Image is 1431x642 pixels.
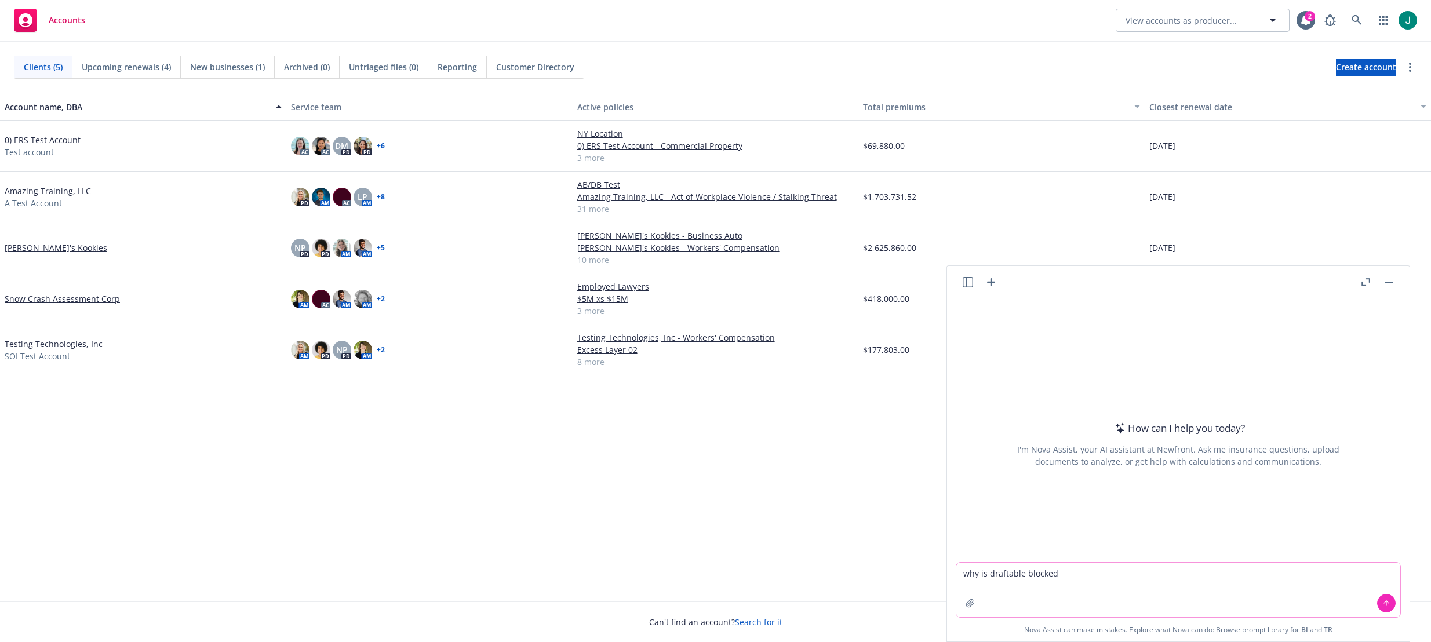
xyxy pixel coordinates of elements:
[354,341,372,359] img: photo
[577,229,854,242] a: [PERSON_NAME]'s Kookies - Business Auto
[5,134,81,146] a: 0) ERS Test Account
[649,616,782,628] span: Can't find an account?
[1149,242,1175,254] span: [DATE]
[1305,11,1315,21] div: 2
[377,194,385,200] a: + 8
[1015,443,1341,468] div: I'm Nova Assist, your AI assistant at Newfront. Ask me insurance questions, upload documents to a...
[1403,60,1417,74] a: more
[577,191,854,203] a: Amazing Training, LLC - Act of Workplace Violence / Stalking Threat
[312,137,330,155] img: photo
[1149,191,1175,203] span: [DATE]
[333,239,351,257] img: photo
[312,341,330,359] img: photo
[496,61,574,73] span: Customer Directory
[333,290,351,308] img: photo
[24,61,63,73] span: Clients (5)
[291,101,568,113] div: Service team
[577,293,854,305] a: $5M xs $15M
[577,127,854,140] a: NY Location
[358,191,367,203] span: LP
[190,61,265,73] span: New businesses (1)
[956,563,1400,617] textarea: why is draftable blocked
[5,293,120,305] a: Snow Crash Assessment Corp
[5,350,70,362] span: SOI Test Account
[1319,9,1342,32] a: Report a Bug
[5,146,54,158] span: Test account
[312,239,330,257] img: photo
[286,93,573,121] button: Service team
[863,191,916,203] span: $1,703,731.52
[863,344,909,356] span: $177,803.00
[577,305,854,317] a: 3 more
[1336,56,1396,78] span: Create account
[294,242,306,254] span: NP
[1301,625,1308,634] a: BI
[82,61,171,73] span: Upcoming renewals (4)
[952,618,1405,641] span: Nova Assist can make mistakes. Explore what Nova can do: Browse prompt library for and
[577,331,854,344] a: Testing Technologies, Inc - Workers' Compensation
[577,140,854,152] a: 0) ERS Test Account - Commercial Property
[354,290,372,308] img: photo
[1149,101,1414,113] div: Closest renewal date
[863,140,905,152] span: $69,880.00
[5,197,62,209] span: A Test Account
[573,93,859,121] button: Active policies
[5,338,103,350] a: Testing Technologies, Inc
[291,290,309,308] img: photo
[5,101,269,113] div: Account name, DBA
[1324,625,1332,634] a: TR
[577,203,854,215] a: 31 more
[577,101,854,113] div: Active policies
[1345,9,1368,32] a: Search
[284,61,330,73] span: Archived (0)
[9,4,90,37] a: Accounts
[1399,11,1417,30] img: photo
[577,178,854,191] a: AB/DB Test
[577,280,854,293] a: Employed Lawyers
[1149,140,1175,152] span: [DATE]
[1372,9,1395,32] a: Switch app
[333,188,351,206] img: photo
[5,185,91,197] a: Amazing Training, LLC
[577,254,854,266] a: 10 more
[5,242,107,254] a: [PERSON_NAME]'s Kookies
[354,137,372,155] img: photo
[312,188,330,206] img: photo
[1126,14,1237,27] span: View accounts as producer...
[858,93,1145,121] button: Total premiums
[377,245,385,251] a: + 5
[349,61,418,73] span: Untriaged files (0)
[291,188,309,206] img: photo
[336,344,348,356] span: NP
[377,346,385,353] a: + 2
[1116,9,1290,32] button: View accounts as producer...
[335,140,348,152] span: DM
[49,16,85,25] span: Accounts
[577,242,854,254] a: [PERSON_NAME]'s Kookies - Workers' Compensation
[863,242,916,254] span: $2,625,860.00
[1336,59,1396,76] a: Create account
[735,617,782,628] a: Search for it
[577,344,854,356] a: Excess Layer 02
[577,356,854,368] a: 8 more
[1112,421,1245,436] div: How can I help you today?
[354,239,372,257] img: photo
[377,296,385,302] a: + 2
[863,293,909,305] span: $418,000.00
[577,152,854,164] a: 3 more
[863,101,1127,113] div: Total premiums
[1145,93,1431,121] button: Closest renewal date
[438,61,477,73] span: Reporting
[377,143,385,149] a: + 6
[312,290,330,308] img: photo
[291,341,309,359] img: photo
[291,137,309,155] img: photo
